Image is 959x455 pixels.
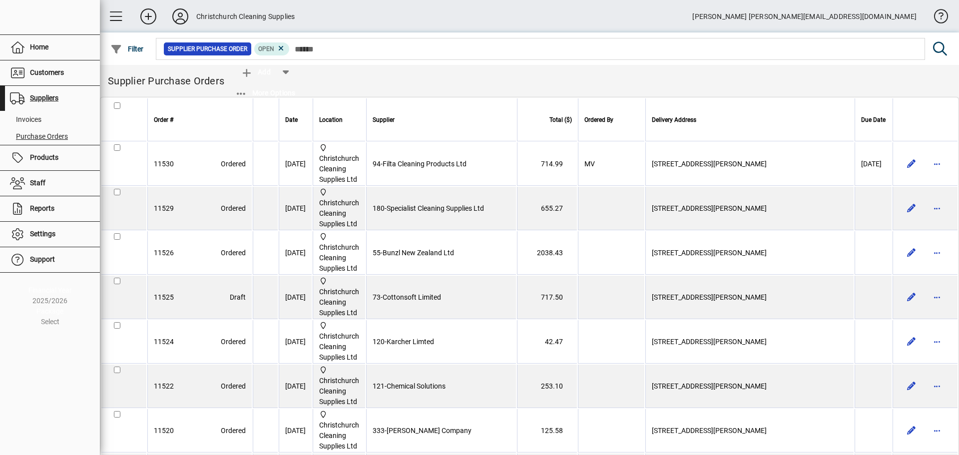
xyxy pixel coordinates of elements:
td: - [366,231,516,275]
span: Date [285,116,298,123]
div: Due Date [861,115,886,124]
span: More Options [235,89,296,97]
span: Home [30,43,48,51]
td: [STREET_ADDRESS][PERSON_NAME] [645,187,854,230]
button: More options [929,245,945,261]
span: Invoices [10,115,41,123]
a: Purchase Orders [5,128,100,145]
span: Staff [30,179,45,187]
span: Christchurch Cleaning Supplies Ltd [319,154,359,183]
td: 253.10 [517,365,577,408]
span: Christchurch Cleaning Supplies Ltd [319,411,359,450]
button: Edit [903,423,919,439]
div: Ordered By [584,115,638,124]
span: 121 [373,382,385,390]
span: Christchurch Cleaning Supplies Ltd [319,243,359,272]
span: Ordered [221,427,246,435]
button: More Options [232,84,298,102]
button: More options [929,334,945,350]
span: 11526 [154,249,174,257]
span: Draft [230,293,246,301]
td: [DATE] [279,142,312,186]
span: Support [30,255,55,263]
div: Total ($) [523,115,572,124]
span: Specialist Cleaning Supplies Ltd [387,204,484,212]
span: Christchurch Cleaning Supplies Ltd [319,199,359,228]
button: More options [929,156,945,172]
td: [DATE] [279,276,312,319]
span: Christchurch Cleaning Supplies Ltd [319,366,359,406]
td: - [366,142,516,186]
span: 120 [373,338,385,346]
span: Christchurch Cleaning Supplies Ltd [319,188,359,228]
button: Edit [903,334,919,350]
span: Due Date [861,116,886,123]
button: Edit [903,200,919,216]
div: Order # [154,115,246,124]
td: - [366,365,516,408]
a: Invoices [5,111,100,128]
span: 11522 [154,382,174,390]
td: - [366,187,516,230]
span: Ordered [221,338,246,346]
div: Supplier Purchase Orders [108,73,224,89]
span: Order # [154,116,173,123]
span: Filter [110,45,144,53]
td: [STREET_ADDRESS][PERSON_NAME] [645,365,854,408]
span: Delivery Address [652,116,696,123]
span: Christchurch Cleaning Supplies Ltd [319,288,359,317]
td: 714.99 [517,142,577,186]
td: [DATE] [279,187,312,230]
button: Edit [903,156,919,172]
td: 42.47 [517,320,577,364]
span: Christchurch Cleaning Supplies Ltd [319,322,359,361]
span: MV [584,160,595,168]
td: 717.50 [517,276,577,319]
a: Reports [5,196,100,221]
button: Edit [903,245,919,261]
span: Supplier Purchase Order [168,44,247,54]
span: Financial Year [28,286,72,294]
span: Christchurch Cleaning Supplies Ltd [319,377,359,406]
span: 11525 [154,293,174,301]
button: More options [929,289,945,305]
span: Karcher Limted [387,338,434,346]
div: Date [285,115,306,124]
td: [STREET_ADDRESS][PERSON_NAME] [645,409,854,453]
span: Add [241,68,271,76]
span: Ordered [221,204,246,212]
a: Home [5,35,100,60]
td: [DATE] [855,142,892,186]
span: Purchase Orders [10,132,68,140]
span: Christchurch Cleaning Supplies Ltd [319,277,359,317]
span: 333 [373,427,385,435]
a: Customers [5,60,100,85]
span: Total ($) [549,116,572,123]
span: [PERSON_NAME] Company [387,427,472,435]
span: 55 [373,249,381,257]
td: 125.58 [517,409,577,453]
button: Edit [903,289,919,305]
span: 180 [373,204,385,212]
span: Chemical Solutions [387,382,446,390]
button: Add [132,7,164,25]
button: More options [929,378,945,394]
mat-chip: Completion Status: Open [254,42,290,55]
button: Profile [164,7,196,25]
div: Supplier [373,115,510,124]
td: [DATE] [279,231,312,275]
span: Package [36,307,63,315]
div: Christchurch Cleaning Supplies [196,8,295,24]
span: Christchurch Cleaning Supplies Ltd [319,332,359,361]
span: 73 [373,293,381,301]
td: [DATE] [279,365,312,408]
div: Location [319,115,359,124]
span: 11529 [154,204,174,212]
td: [STREET_ADDRESS][PERSON_NAME] [645,320,854,364]
span: Suppliers [30,94,58,102]
span: Ordered [221,382,246,390]
td: - [366,409,516,453]
button: More options [929,200,945,216]
span: Location [319,116,343,123]
td: [STREET_ADDRESS][PERSON_NAME] [645,142,854,186]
